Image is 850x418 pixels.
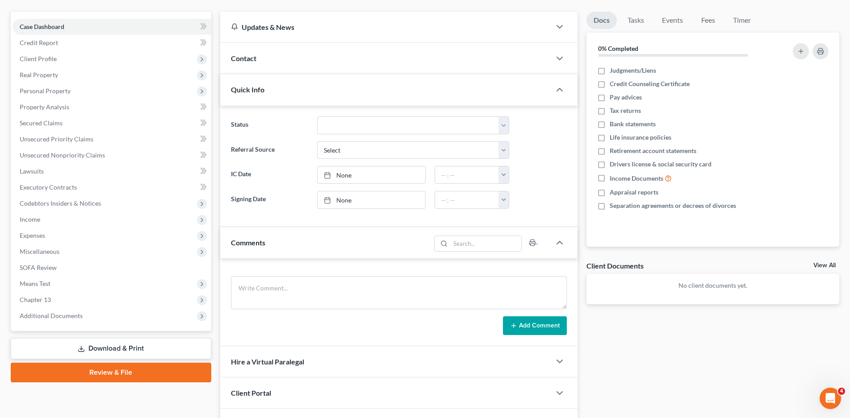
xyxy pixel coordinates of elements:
span: Means Test [20,280,50,287]
strong: 0% Completed [598,45,638,52]
span: Expenses [20,232,45,239]
span: Separation agreements or decrees of divorces [610,201,736,210]
input: -- : -- [435,166,499,183]
a: Events [655,12,690,29]
a: Lawsuits [13,163,211,179]
a: Case Dashboard [13,19,211,35]
span: Miscellaneous [20,248,59,255]
a: Unsecured Priority Claims [13,131,211,147]
a: Unsecured Nonpriority Claims [13,147,211,163]
span: Credit Counseling Certificate [610,79,690,88]
a: Credit Report [13,35,211,51]
span: Personal Property [20,87,71,95]
span: Bank statements [610,120,656,128]
a: Executory Contracts [13,179,211,195]
span: Unsecured Priority Claims [20,135,93,143]
span: Client Portal [231,389,271,397]
span: Tax returns [610,106,641,115]
span: Unsecured Nonpriority Claims [20,151,105,159]
a: SOFA Review [13,260,211,276]
div: Updates & News [231,22,540,32]
iframe: Intercom live chat [820,388,841,409]
span: 4 [838,388,845,395]
button: Add Comment [503,316,567,335]
span: Income [20,215,40,223]
a: Docs [586,12,617,29]
span: Pay advices [610,93,642,102]
span: SOFA Review [20,264,57,271]
input: -- : -- [435,191,499,208]
span: Case Dashboard [20,23,64,30]
span: Codebtors Insiders & Notices [20,199,101,207]
span: Executory Contracts [20,183,77,191]
span: Drivers license & social security card [610,160,712,169]
span: Income Documents [610,174,663,183]
p: No client documents yet. [594,281,832,290]
label: Referral Source [226,141,313,159]
a: Review & File [11,363,211,382]
span: Judgments/Liens [610,66,656,75]
span: Appraisal reports [610,188,658,197]
span: Contact [231,54,256,62]
label: Status [226,116,313,134]
div: Client Documents [586,261,644,270]
span: Credit Report [20,39,58,46]
span: Property Analysis [20,103,69,111]
span: Hire a Virtual Paralegal [231,357,304,366]
span: Additional Documents [20,312,83,319]
span: Comments [231,238,265,247]
a: View All [813,262,836,269]
span: Client Profile [20,55,57,62]
span: Real Property [20,71,58,79]
a: Tasks [620,12,651,29]
a: None [318,191,425,208]
input: Search... [451,236,522,251]
a: Fees [694,12,722,29]
span: Secured Claims [20,119,63,127]
a: Property Analysis [13,99,211,115]
span: Life insurance policies [610,133,671,142]
a: Download & Print [11,338,211,359]
label: Signing Date [226,191,313,209]
span: Retirement account statements [610,146,696,155]
span: Lawsuits [20,167,44,175]
a: Timer [726,12,758,29]
label: IC Date [226,166,313,184]
a: None [318,166,425,183]
span: Chapter 13 [20,296,51,303]
span: Quick Info [231,85,264,94]
a: Secured Claims [13,115,211,131]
